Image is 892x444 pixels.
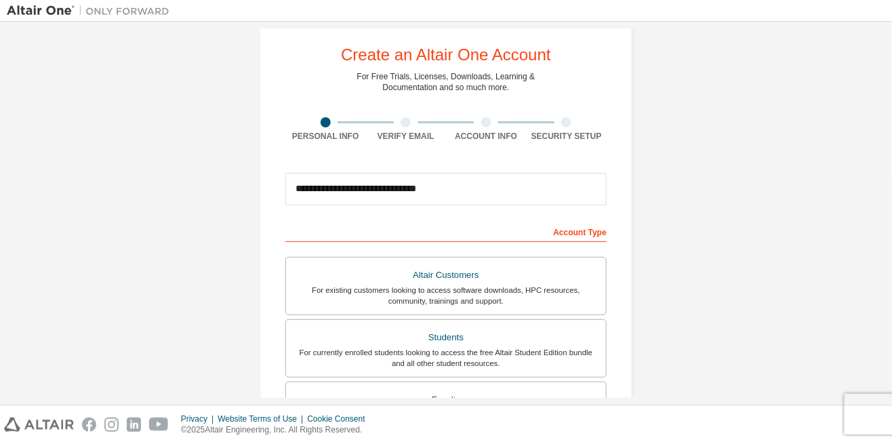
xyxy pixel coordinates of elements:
div: Account Type [285,220,607,242]
img: facebook.svg [82,418,96,432]
div: Cookie Consent [307,413,373,424]
div: Privacy [181,413,218,424]
div: Faculty [294,390,598,409]
div: Account Info [446,131,527,142]
img: instagram.svg [104,418,119,432]
div: Personal Info [285,131,366,142]
div: Create an Altair One Account [341,47,551,63]
div: For existing customers looking to access software downloads, HPC resources, community, trainings ... [294,285,598,306]
img: linkedin.svg [127,418,141,432]
div: Security Setup [527,131,607,142]
div: For currently enrolled students looking to access the free Altair Student Edition bundle and all ... [294,347,598,369]
img: youtube.svg [149,418,169,432]
img: Altair One [7,4,176,18]
div: Verify Email [366,131,447,142]
img: altair_logo.svg [4,418,74,432]
p: © 2025 Altair Engineering, Inc. All Rights Reserved. [181,424,373,436]
div: For Free Trials, Licenses, Downloads, Learning & Documentation and so much more. [357,71,535,93]
div: Students [294,328,598,347]
div: Website Terms of Use [218,413,307,424]
div: Altair Customers [294,266,598,285]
